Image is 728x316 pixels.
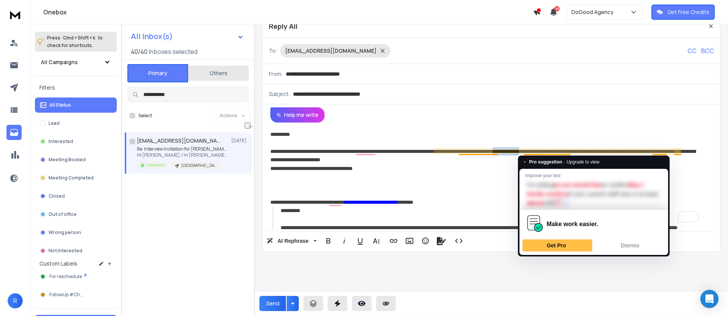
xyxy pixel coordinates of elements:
[269,90,290,98] p: Subject:
[265,233,318,248] button: AI Rephrase
[39,260,77,267] h3: Custom Labels
[49,157,86,163] p: Meeting Booked
[402,233,417,248] button: Insert Image (⌘P)
[41,58,78,66] h1: All Campaigns
[8,293,23,308] button: R
[667,8,709,16] p: Get Free Credits
[321,233,336,248] button: Bold (⌘B)
[131,47,147,56] span: 40 / 40
[137,146,228,152] p: Re: Interview Invitation for [PERSON_NAME]
[125,29,250,44] button: All Inbox(s)
[35,189,117,204] button: Closed
[149,47,198,56] h3: Inboxes selected
[49,120,60,126] p: Lead
[285,47,377,55] p: [EMAIL_ADDRESS][DOMAIN_NAME]
[700,290,719,308] div: Open Intercom Messenger
[137,152,228,158] p: Hi [PERSON_NAME], I'm [PERSON_NAME], [PERSON_NAME]'s EA
[231,138,248,144] p: [DATE]
[687,46,697,55] p: CC
[49,248,82,254] p: Not Interested
[43,8,533,17] h1: Onebox
[35,116,117,131] button: Lead
[452,233,466,248] button: Code View
[259,296,286,311] button: Send
[571,8,617,16] p: DoGood Agency
[269,47,277,55] p: To:
[418,233,433,248] button: Emoticons
[188,65,249,82] button: Others
[554,6,560,11] span: 25
[269,21,298,31] p: Reply All
[35,269,117,284] button: For reschedule
[49,175,94,181] p: Meeting Completed
[369,233,383,248] button: More Text
[49,274,82,280] span: For reschedule
[263,123,712,230] div: To enrich screen reader interactions, please activate Accessibility in Grammarly extension settings
[269,70,283,78] p: From:
[35,287,117,302] button: FollowUp #Chat
[47,34,103,49] p: Press to check for shortcuts.
[8,8,23,22] img: logo
[35,134,117,149] button: Interested
[49,193,65,199] p: Closed
[270,107,325,123] button: Help me write
[35,170,117,186] button: Meeting Completed
[62,33,96,42] span: Cmd + Shift + k
[35,207,117,222] button: Out of office
[131,33,173,40] h1: All Inbox(s)
[35,55,117,70] button: All Campaigns
[35,82,117,93] h3: Filters
[138,113,152,119] label: Select
[337,233,351,248] button: Italic (⌘I)
[35,152,117,167] button: Meeting Booked
[49,230,81,236] p: Wrong person
[35,225,117,240] button: Wrong person
[276,238,310,244] span: AI Rephrase
[181,163,218,168] p: [GEOGRAPHIC_DATA] | 200 - 499 | CEO
[49,138,73,145] p: Interested
[49,211,77,217] p: Out of office
[701,46,714,55] p: BCC
[35,243,117,258] button: Not Interested
[137,137,220,145] h1: [EMAIL_ADDRESS][DOMAIN_NAME]
[651,5,715,20] button: Get Free Credits
[386,233,401,248] button: Insert Link (⌘K)
[434,233,449,248] button: Signature
[147,162,165,168] p: Interested
[49,292,85,298] span: FollowUp #Chat
[35,97,117,113] button: All Status
[127,64,188,82] button: Primary
[49,102,71,108] p: All Status
[353,233,367,248] button: Underline (⌘U)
